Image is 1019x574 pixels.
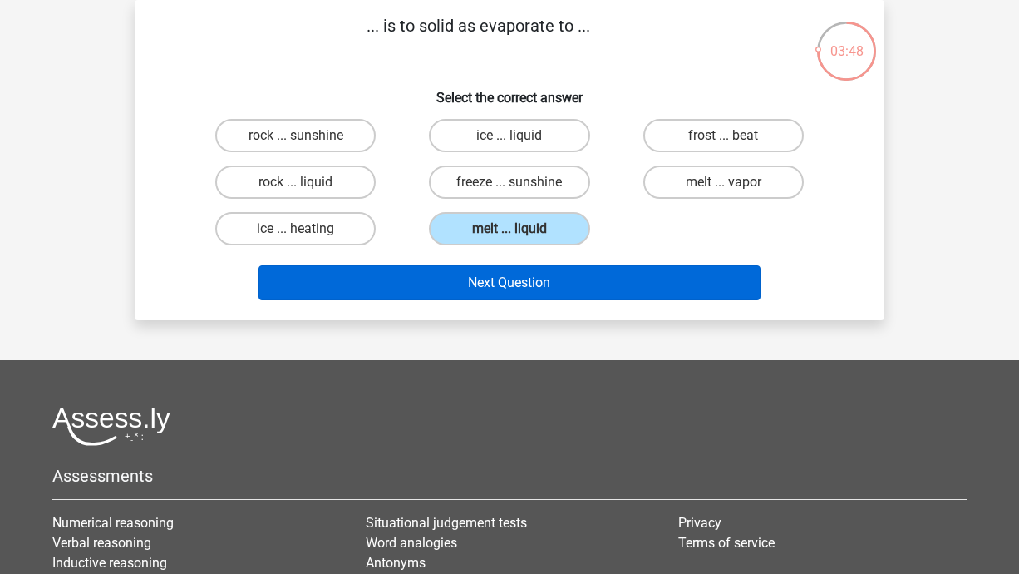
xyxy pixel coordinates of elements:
a: Situational judgement tests [366,515,527,531]
a: Word analogies [366,535,457,551]
label: freeze ... sunshine [429,166,589,199]
label: ice ... heating [215,212,376,245]
label: rock ... liquid [215,166,376,199]
img: Assessly logo [52,407,170,446]
a: Numerical reasoning [52,515,174,531]
a: Terms of service [678,535,775,551]
a: Privacy [678,515,721,531]
button: Next Question [258,265,761,300]
h6: Select the correct answer [161,77,858,106]
div: 03:48 [815,20,878,62]
label: ice ... liquid [429,119,589,152]
label: rock ... sunshine [215,119,376,152]
label: melt ... vapor [643,166,804,199]
label: melt ... liquid [429,212,589,245]
p: ... is to solid as evaporate to ... [161,13,795,63]
a: Inductive reasoning [52,555,167,571]
a: Verbal reasoning [52,535,151,551]
label: frost ... beat [643,119,804,152]
h5: Assessments [52,466,967,486]
a: Antonyms [366,555,426,571]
